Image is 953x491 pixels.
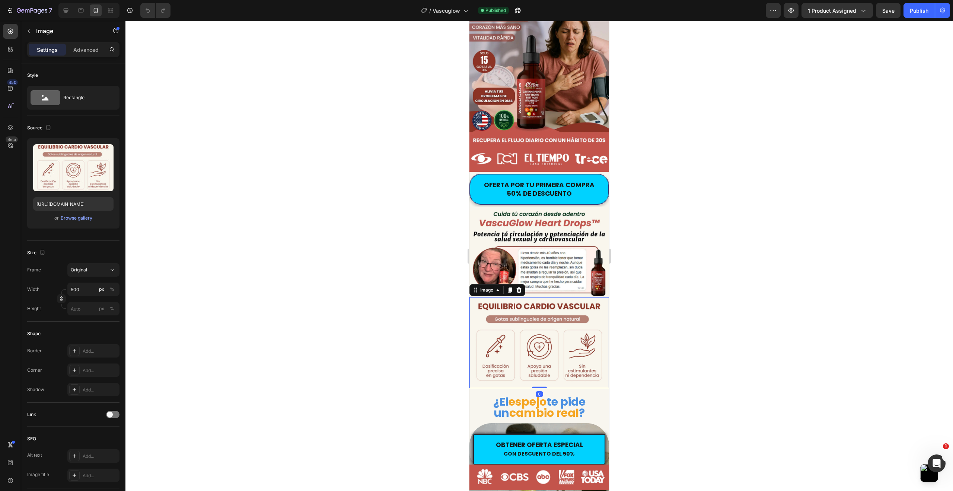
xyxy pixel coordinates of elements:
div: Undo/Redo [140,3,170,18]
p: Settings [37,46,58,54]
label: Frame [27,267,41,273]
button: % [97,285,106,294]
div: Shadow [27,386,44,393]
input: px% [67,283,119,296]
div: Publish [910,7,928,15]
div: % [110,305,114,312]
button: 1 product assigned [801,3,873,18]
p: 7 [49,6,52,15]
div: Beta [6,136,18,142]
p: Image [36,26,99,35]
div: Border [27,347,42,354]
input: https://example.com/image.jpg [33,197,114,211]
button: Save [876,3,901,18]
button: % [97,304,106,313]
span: / [429,7,431,15]
div: Add... [83,472,118,479]
div: Image title [27,471,49,478]
button: Original [67,263,119,277]
button: Browse gallery [60,214,93,222]
div: Style [27,72,38,79]
div: px [99,305,104,312]
button: 7 [3,3,55,18]
label: Height [27,305,41,312]
div: Link [27,411,36,418]
div: Shape [27,330,41,337]
button: px [108,304,117,313]
span: Original [71,267,87,273]
div: % [110,286,114,293]
div: 450 [7,79,18,85]
div: Size [27,248,47,258]
div: Source [27,123,53,133]
iframe: Design area [469,21,609,491]
span: Published [485,7,506,14]
div: Browse gallery [61,215,92,221]
p: Advanced [73,46,99,54]
div: px [99,286,104,293]
img: preview-image [33,144,114,191]
span: 1 [943,443,949,449]
button: Publish [903,3,935,18]
input: px% [67,302,119,315]
div: Rectangle [63,89,109,106]
iframe: Intercom live chat [928,454,946,472]
div: Add... [83,453,118,460]
div: SEO [27,435,36,442]
div: Add... [83,367,118,374]
span: 1 product assigned [808,7,856,15]
span: Vascuglow [433,7,460,15]
div: Alt text [27,452,42,459]
div: Corner [27,367,42,374]
div: Add... [83,387,118,393]
span: or [54,214,59,223]
div: Add... [83,348,118,355]
button: px [108,285,117,294]
span: Save [882,7,895,14]
label: Width [27,286,39,293]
